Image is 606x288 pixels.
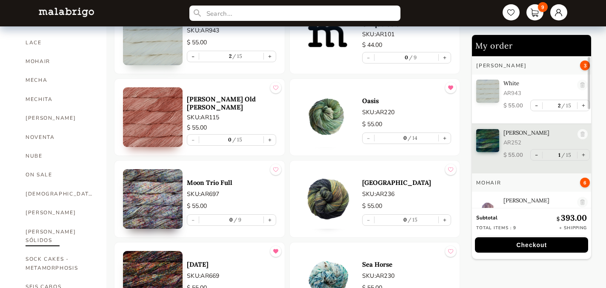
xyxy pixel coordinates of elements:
[476,179,501,186] h3: MOHAIR
[362,40,452,50] p: $ 44.00
[123,87,183,147] img: 0.jpg
[187,202,276,211] p: $ 55.00
[475,237,588,253] button: Checkout
[26,222,94,250] a: [PERSON_NAME] SÓLIDOS
[26,109,94,127] a: [PERSON_NAME]
[298,6,358,65] img: 0.jpg
[362,271,452,280] p: SKU: AR230
[472,35,591,56] h2: My order
[187,179,276,187] a: Moon Trio Full
[557,213,587,223] p: 393.00
[264,215,276,225] button: +
[503,197,573,204] p: [PERSON_NAME]
[439,133,451,144] button: +
[187,113,276,122] p: SKU: AR115
[26,184,94,203] a: [DEMOGRAPHIC_DATA]
[503,80,573,87] p: White
[298,169,358,229] img: 0.jpg
[577,100,589,111] button: +
[26,203,94,222] a: [PERSON_NAME]
[39,8,94,17] img: L5WsItTXhTFtyxb3tkNoXNspfcfOAAWlbXYcuBTUg0FA22wzaAJ6kXiYLTb6coiuTfQf1mE2HwVko7IAAAAASUVORK5CYII=
[439,52,451,63] button: +
[187,38,276,47] p: $ 55.00
[560,102,572,109] label: 15
[187,123,276,132] p: $ 55.00
[472,237,591,253] a: Checkout
[26,147,94,165] a: NUBE
[362,179,452,187] a: [GEOGRAPHIC_DATA]
[362,30,452,39] p: SKU: AR101
[26,71,94,89] a: MECHA
[26,128,94,147] a: NOVENTA
[503,151,523,159] p: $ 55.00
[362,108,452,117] p: SKU: AR220
[232,53,243,59] label: 15
[476,225,516,231] p: Total items : 9
[264,135,276,145] button: +
[26,165,94,184] a: ON SALE
[408,54,417,60] label: 9
[503,129,573,136] p: [PERSON_NAME]
[526,4,543,20] a: 9
[531,100,542,111] button: -
[26,90,94,109] a: MECHITA
[503,89,573,97] p: AR943
[362,97,452,105] a: Oasis
[476,197,499,220] img: 0.jpg
[187,190,276,199] p: SKU: AR697
[476,214,497,221] strong: Subtotal
[232,136,243,143] label: 15
[298,87,358,147] img: 0.jpg
[26,250,94,277] a: SOCK CAKES - METAMORPHOSIS
[264,51,276,62] button: +
[560,152,572,158] label: 15
[26,52,94,71] a: MOHAIR
[187,271,276,280] p: SKU: AR669
[580,178,590,187] span: 6
[503,139,573,147] p: AR252
[26,33,94,52] a: LACE
[362,260,452,268] a: Sea Horse
[476,80,499,103] img: 0.jpg
[407,216,418,223] label: 15
[557,216,561,222] span: $
[187,51,199,62] button: -
[189,6,401,21] input: Search...
[123,169,183,229] img: 0.jpg
[503,102,523,109] p: $ 55.00
[559,225,587,231] p: + Shipping
[476,62,526,69] h3: [PERSON_NAME]
[538,2,548,12] span: 9
[577,150,589,160] button: +
[187,26,276,35] p: SKU: AR943
[476,129,499,152] img: 0.jpg
[187,260,276,268] a: [DATE]
[233,216,242,223] label: 9
[580,60,590,70] span: 3
[123,6,183,65] img: 0.jpg
[362,190,452,199] p: SKU: AR236
[187,95,276,111] a: [PERSON_NAME] Old [PERSON_NAME]
[439,215,451,225] button: +
[362,120,452,129] p: $ 55.00
[362,202,452,211] p: $ 55.00
[531,150,542,160] button: -
[407,135,418,141] label: 14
